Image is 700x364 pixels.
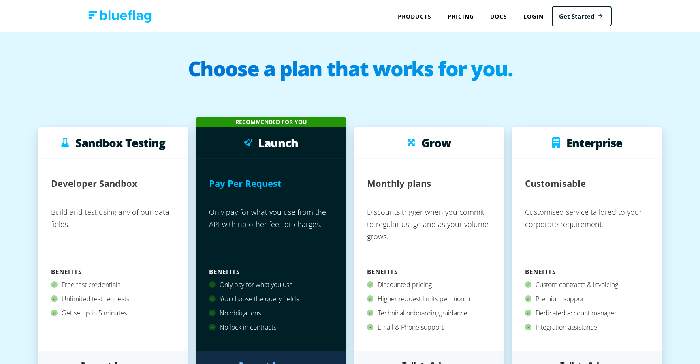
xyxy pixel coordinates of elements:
p: Discounts trigger when you commit to regular usage and as your volume grows. [367,203,491,266]
div: Discounted pricing [367,278,491,292]
div: Dedicated account manager [525,306,649,320]
h3: Sandbox Testing [75,137,165,149]
h2: Developer Sandbox [51,172,137,195]
div: You choose the query fields [209,292,333,306]
a: Login to Blue Flag application [515,8,552,25]
div: Email & Phone support [367,320,491,334]
h1: Choose a plan that works for you. [8,58,692,91]
div: Free test credentials [51,278,175,292]
div: Integration assistance [525,320,649,334]
p: Only pay for what you use from the API with no other fees or charges. [209,203,333,266]
p: Customised service tailored to your corporate requirement. [525,203,649,266]
img: Blue Flag logo [88,10,152,23]
div: Premium support [525,292,649,306]
div: Only pay for what you use [209,278,333,292]
div: Recommended for you [196,117,346,127]
div: Unlimited test requests [51,292,175,306]
h3: Launch [258,137,298,149]
div: No obligations [209,306,333,320]
div: Technical onboarding guidance [367,306,491,320]
h2: Customisable [525,172,586,195]
div: Higher request limits per month [367,292,491,306]
h3: Grow [421,137,451,149]
a: Docs [482,8,515,25]
div: Products [390,8,440,25]
div: Get setup in 5 minutes [51,306,175,320]
h2: Pay Per Request [209,172,282,195]
h2: Monthly plans [367,172,431,195]
h3: Enterprise [566,137,622,149]
div: Custom contracts & invoicing [525,278,649,292]
p: Build and test using any of our data fields. [51,203,175,266]
a: Pricing [440,8,482,25]
a: Get Started [552,6,612,27]
div: No lock in contracts [209,320,333,334]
